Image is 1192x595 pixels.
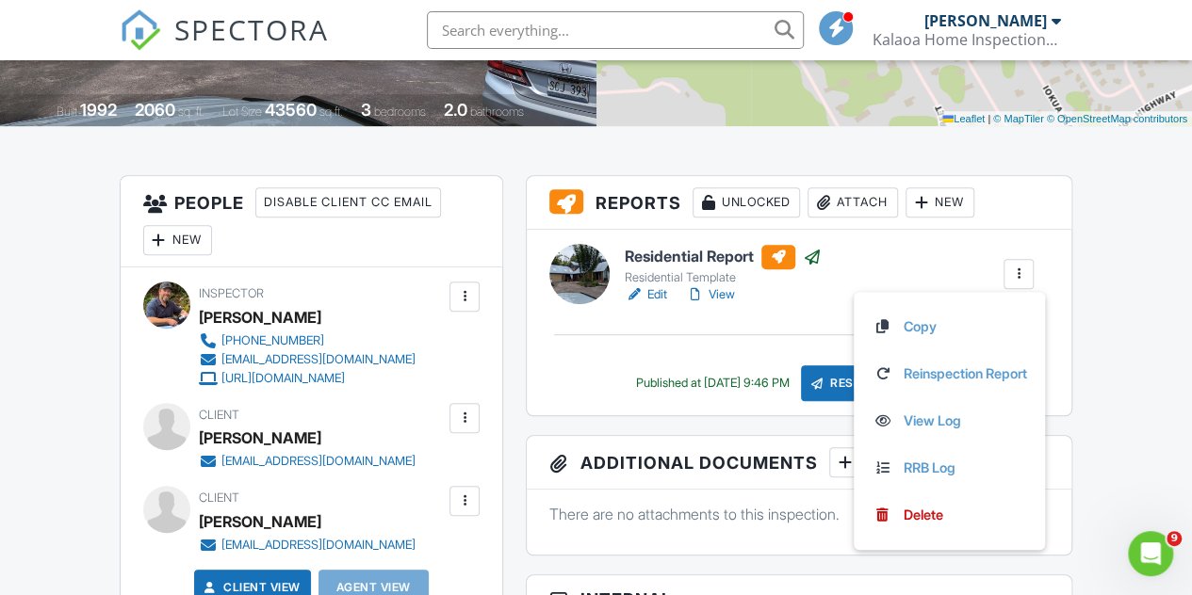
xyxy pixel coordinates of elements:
[693,187,800,217] div: Unlocked
[221,333,324,348] div: [PHONE_NUMBER]
[221,352,416,367] div: [EMAIL_ADDRESS][DOMAIN_NAME]
[199,303,321,331] div: [PERSON_NAME]
[265,100,317,120] div: 43560
[924,11,1047,30] div: [PERSON_NAME]
[199,452,416,471] a: [EMAIL_ADDRESS][DOMAIN_NAME]
[178,105,204,119] span: sq. ft.
[527,176,1071,230] h3: Reports
[57,105,77,119] span: Built
[121,176,503,267] h3: People
[873,410,1026,431] a: View Log
[174,9,329,49] span: SPECTORA
[120,9,161,51] img: The Best Home Inspection Software - Spectora
[444,100,467,120] div: 2.0
[808,187,898,217] div: Attach
[1128,531,1173,576] iframe: Intercom live chat
[135,100,175,120] div: 2060
[873,505,1026,525] a: Delete
[942,113,985,124] a: Leaflet
[374,105,426,119] span: bedrooms
[988,113,990,124] span: |
[801,365,963,401] div: Resend Email/Text
[873,458,1026,478] a: RRB Log
[873,363,1026,384] a: Reinspection Report
[625,245,822,286] a: Residential Report Residential Template
[255,187,441,217] div: Disable Client CC Email
[993,113,1044,124] a: © MapTiler
[873,316,1026,337] a: Copy
[625,270,822,285] div: Residential Template
[221,454,416,469] div: [EMAIL_ADDRESS][DOMAIN_NAME]
[120,25,329,65] a: SPECTORA
[199,507,321,536] div: [PERSON_NAME]
[199,536,416,555] a: [EMAIL_ADDRESS][DOMAIN_NAME]
[80,100,117,120] div: 1992
[1047,113,1187,124] a: © OpenStreetMap contributors
[199,331,416,350] a: [PHONE_NUMBER]
[625,285,667,304] a: Edit
[549,504,1049,524] p: There are no attachments to this inspection.
[906,187,974,217] div: New
[319,105,343,119] span: sq.ft.
[199,424,321,452] div: [PERSON_NAME]
[199,369,416,388] a: [URL][DOMAIN_NAME]
[221,538,416,553] div: [EMAIL_ADDRESS][DOMAIN_NAME]
[1167,531,1182,546] span: 9
[143,225,212,255] div: New
[527,436,1071,490] h3: Additional Documents
[199,408,239,422] span: Client
[829,447,898,477] div: New
[361,100,371,120] div: 3
[222,105,262,119] span: Lot Size
[221,371,345,386] div: [URL][DOMAIN_NAME]
[199,286,264,300] span: Inspector
[873,30,1061,49] div: Kalaoa Home Inspections llc
[199,350,416,369] a: [EMAIL_ADDRESS][DOMAIN_NAME]
[470,105,524,119] span: bathrooms
[625,245,822,269] h6: Residential Report
[636,376,790,391] div: Published at [DATE] 9:46 PM
[686,285,735,304] a: View
[903,505,942,525] div: Delete
[199,490,239,505] span: Client
[427,11,804,49] input: Search everything...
